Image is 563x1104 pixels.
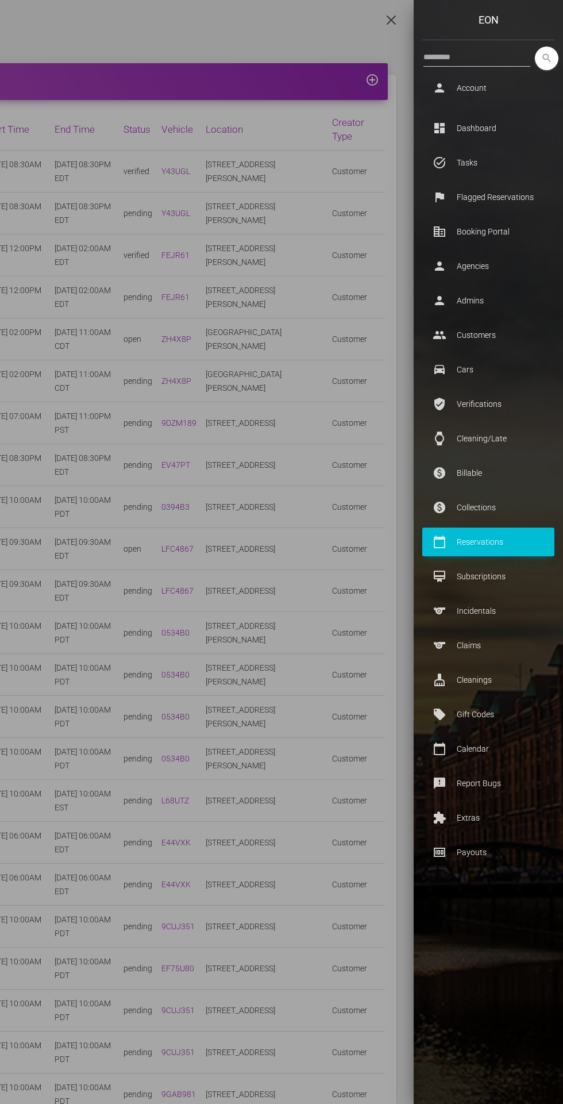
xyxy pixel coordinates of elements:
p: Cleanings [431,671,546,688]
p: Billable [431,464,546,482]
a: sports Claims [422,631,554,660]
p: Account [431,79,546,97]
button: search [535,47,558,70]
a: dashboard Dashboard [422,114,554,143]
a: person Admins [422,286,554,315]
a: person Agencies [422,252,554,280]
p: Customers [431,326,546,344]
a: cleaning_services Cleanings [422,666,554,694]
p: Booking Portal [431,223,546,240]
a: task_alt Tasks [422,148,554,177]
a: calendar_today Calendar [422,734,554,763]
p: Agencies [431,257,546,275]
a: flag Flagged Reservations [422,183,554,211]
a: sports Incidentals [422,597,554,625]
a: extension Extras [422,803,554,832]
a: drive_eta Cars [422,355,554,384]
p: Incidentals [431,602,546,620]
p: Cleaning/Late [431,430,546,447]
p: Cars [431,361,546,378]
a: money Payouts [422,838,554,867]
p: Claims [431,637,546,654]
p: Collections [431,499,546,516]
p: Calendar [431,740,546,757]
p: Gift Codes [431,706,546,723]
p: Verifications [431,395,546,413]
p: Tasks [431,154,546,171]
a: card_membership Subscriptions [422,562,554,591]
a: feedback Report Bugs [422,769,554,798]
p: Subscriptions [431,568,546,585]
a: Eon [414,9,563,32]
p: Extras [431,809,546,826]
a: people Customers [422,321,554,349]
p: Reservations [431,533,546,551]
p: Report Bugs [431,775,546,792]
a: verified_user Verifications [422,390,554,418]
a: person Account [422,74,554,102]
a: paid Collections [422,493,554,522]
a: watch Cleaning/Late [422,424,554,453]
a: calendar_today Reservations [422,528,554,556]
p: Flagged Reservations [431,189,546,206]
a: corporate_fare Booking Portal [422,217,554,246]
a: local_offer Gift Codes [422,700,554,729]
p: Admins [431,292,546,309]
p: Payouts [431,844,546,861]
a: paid Billable [422,459,554,487]
p: Dashboard [431,120,546,137]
